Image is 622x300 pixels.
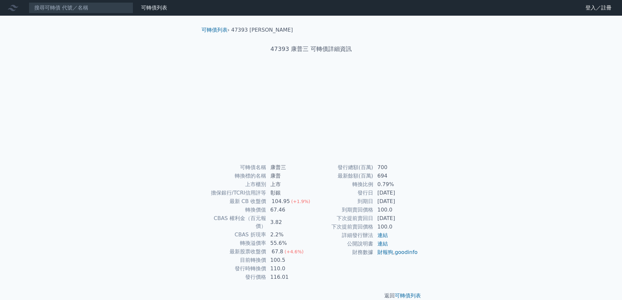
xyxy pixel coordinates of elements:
td: 彰銀 [266,189,311,197]
td: 到期日 [311,197,374,206]
td: CBAS 權利金（百元報價） [204,214,266,230]
td: 財務數據 [311,248,374,257]
td: 轉換比例 [311,180,374,189]
td: 康普三 [266,163,311,172]
td: 詳細發行辦法 [311,231,374,240]
div: 104.95 [270,197,291,205]
td: 發行總額(百萬) [311,163,374,172]
td: 上市櫃別 [204,180,266,189]
td: 最新 CB 收盤價 [204,197,266,206]
td: 116.01 [266,273,311,281]
td: 發行價格 [204,273,266,281]
p: 返回 [196,292,426,300]
td: [DATE] [374,189,418,197]
td: , [374,248,418,257]
td: 3.82 [266,214,311,230]
td: 目前轉換價 [204,256,266,264]
td: 最新股票收盤價 [204,247,266,256]
td: 下次提前賣回價格 [311,223,374,231]
td: 700 [374,163,418,172]
a: goodinfo [395,249,418,255]
a: 可轉債列表 [395,292,421,299]
input: 搜尋可轉債 代號／名稱 [29,2,133,13]
li: 47393 [PERSON_NAME] [231,26,293,34]
td: 下次提前賣回日 [311,214,374,223]
td: 轉換標的名稱 [204,172,266,180]
td: 公開說明書 [311,240,374,248]
td: 最新餘額(百萬) [311,172,374,180]
a: 連結 [377,232,388,238]
td: 110.0 [266,264,311,273]
td: 67.46 [266,206,311,214]
a: 登入／註冊 [580,3,617,13]
td: 到期賣回價格 [311,206,374,214]
td: 694 [374,172,418,180]
a: 連結 [377,241,388,247]
td: 轉換價值 [204,206,266,214]
td: 可轉債名稱 [204,163,266,172]
td: 100.0 [374,206,418,214]
td: 擔保銀行/TCRI信用評等 [204,189,266,197]
a: 可轉債列表 [201,27,228,33]
td: 上市 [266,180,311,189]
td: 55.6% [266,239,311,247]
td: 0.79% [374,180,418,189]
span: (+1.9%) [291,199,310,204]
h1: 47393 康普三 可轉債詳細資訊 [196,44,426,54]
li: › [201,26,230,34]
td: 發行時轉換價 [204,264,266,273]
a: 財報狗 [377,249,393,255]
span: (+4.6%) [284,249,303,254]
td: [DATE] [374,214,418,223]
td: 2.2% [266,230,311,239]
td: [DATE] [374,197,418,206]
div: 67.8 [270,248,285,256]
td: 100.5 [266,256,311,264]
td: 康普 [266,172,311,180]
td: 發行日 [311,189,374,197]
td: 轉換溢價率 [204,239,266,247]
td: 100.0 [374,223,418,231]
td: CBAS 折現率 [204,230,266,239]
a: 可轉債列表 [141,5,167,11]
